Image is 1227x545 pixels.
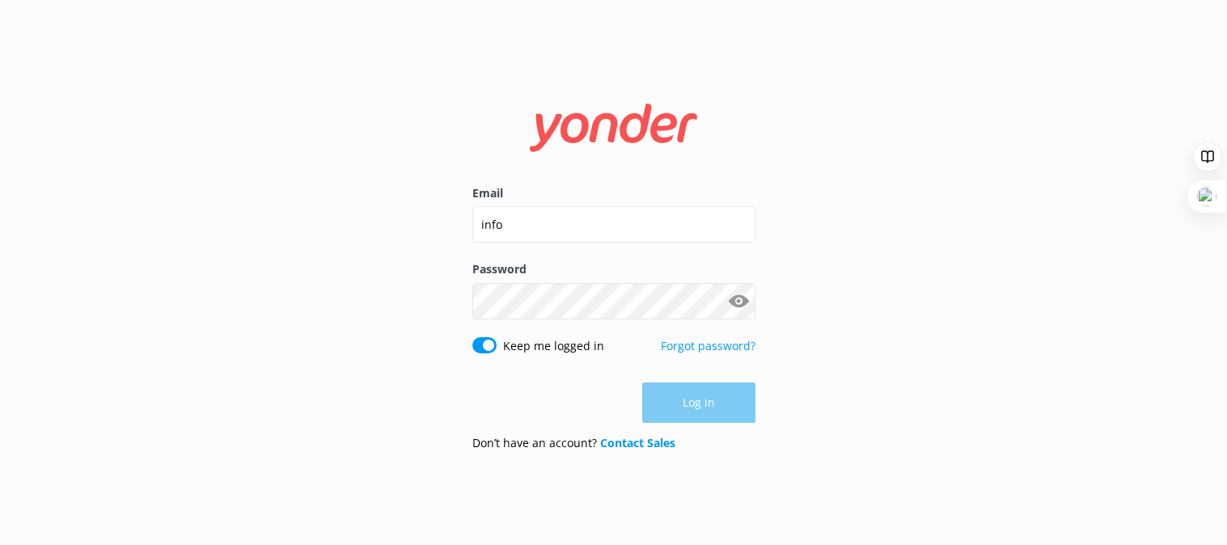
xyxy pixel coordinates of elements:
a: Contact Sales [600,435,675,450]
label: Password [472,260,755,278]
label: Keep me logged in [503,337,604,355]
input: user@emailaddress.com [472,206,755,243]
label: Email [472,184,755,202]
a: Forgot password? [661,338,755,353]
p: Don’t have an account? [472,434,675,452]
button: Show password [723,285,755,317]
